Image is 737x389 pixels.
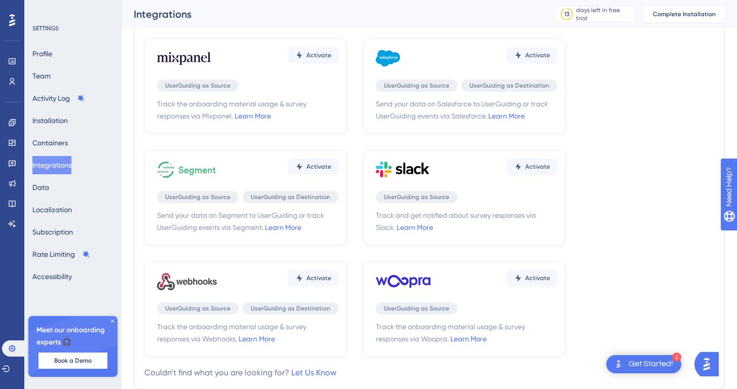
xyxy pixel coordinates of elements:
a: Learn More [235,112,271,120]
span: Need Help? [24,3,63,15]
div: Couldn’t find what you are looking for? [144,367,336,379]
button: Integrations [32,156,71,174]
span: Track the onboarding material usage & survey responses via Woopra. [376,321,557,345]
span: UserGuiding as Source [384,82,449,90]
button: Profile [32,45,52,63]
button: Team [32,67,51,85]
button: Activate [507,47,557,63]
span: Meet our onboarding experts 🎧 [36,324,109,348]
span: Track the onboarding material usage & survey responses via Mixpanel. [157,98,338,122]
button: Activate [507,159,557,175]
span: UserGuiding as Destination [470,82,549,90]
span: Track the onboarding material usage & survey responses via Webhooks. [157,321,338,345]
button: Activate [288,270,338,286]
div: Open Get Started! checklist, remaining modules: 2 [606,355,681,373]
iframe: UserGuiding AI Assistant Launcher [694,349,725,379]
span: Send your data on Salesforce to UserGuiding or track UserGuiding events via Salesforce. [376,98,557,122]
button: Accessibility [32,267,72,286]
span: Activate [306,163,331,171]
button: Activate [288,159,338,175]
button: Complete Installation [644,6,725,22]
button: Installation [32,111,68,130]
button: Containers [32,134,68,152]
a: Let Us Know [291,368,336,377]
span: Activate [525,51,550,59]
span: Activate [306,274,331,282]
span: UserGuiding as Source [384,193,449,201]
span: UserGuiding as Source [165,193,230,201]
div: days left in free trial [576,6,632,22]
button: Book a Demo [38,353,107,369]
span: UserGuiding as Source [384,304,449,313]
div: 2 [672,353,681,362]
button: Activate [288,47,338,63]
span: Track and get notified about survey responses via Slack. [376,209,557,234]
a: Learn More [397,223,433,231]
div: Integrations [134,7,529,21]
span: Activate [525,163,550,171]
button: Subscription [32,223,73,241]
a: Learn More [450,335,487,343]
button: Activity Log [32,89,85,107]
a: Learn More [265,223,301,231]
span: Book a Demo [54,357,92,365]
div: SETTINGS [32,24,114,32]
button: Activate [507,270,557,286]
span: Send your data on Segment to UserGuiding or track UserGuiding events via Segment. [157,209,338,234]
a: Learn More [488,112,525,120]
button: Rate Limiting [32,245,90,263]
span: Activate [306,51,331,59]
a: Learn More [239,335,275,343]
img: launcher-image-alternative-text [612,358,625,370]
span: UserGuiding as Source [165,82,230,90]
span: UserGuiding as Destination [251,304,330,313]
button: Data [32,178,49,197]
span: Activate [525,274,550,282]
button: Localization [32,201,72,219]
div: 13 [564,10,569,18]
span: UserGuiding as Destination [251,193,330,201]
span: Complete Installation [653,10,716,18]
div: Get Started! [629,359,673,370]
span: UserGuiding as Source [165,304,230,313]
